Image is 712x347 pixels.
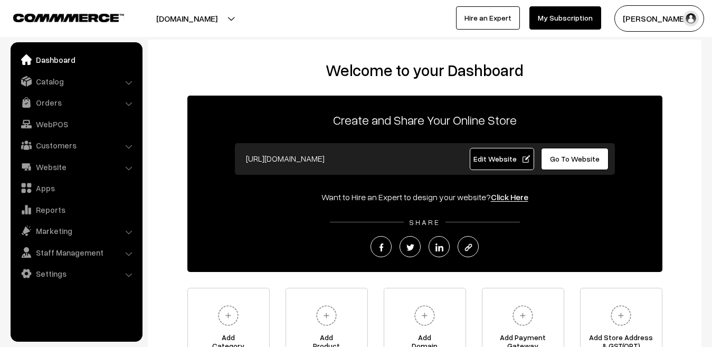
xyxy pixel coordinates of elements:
[529,6,601,30] a: My Subscription
[550,154,600,163] span: Go To Website
[13,221,139,240] a: Marketing
[13,11,106,23] a: COMMMERCE
[13,179,139,198] a: Apps
[683,11,699,26] img: user
[13,115,139,134] a: WebPOS
[13,72,139,91] a: Catalog
[410,301,439,330] img: plus.svg
[312,301,341,330] img: plus.svg
[158,61,691,80] h2: Welcome to your Dashboard
[491,192,528,202] a: Click Here
[13,14,124,22] img: COMMMERCE
[404,218,445,227] span: SHARE
[13,264,139,283] a: Settings
[541,148,609,170] a: Go To Website
[13,243,139,262] a: Staff Management
[13,136,139,155] a: Customers
[187,110,662,129] p: Create and Share Your Online Store
[13,157,139,176] a: Website
[508,301,537,330] img: plus.svg
[13,200,139,219] a: Reports
[13,93,139,112] a: Orders
[187,191,662,203] div: Want to Hire an Expert to design your website?
[456,6,520,30] a: Hire an Expert
[214,301,243,330] img: plus.svg
[606,301,635,330] img: plus.svg
[119,5,254,32] button: [DOMAIN_NAME]
[470,148,534,170] a: Edit Website
[473,154,530,163] span: Edit Website
[13,50,139,69] a: Dashboard
[614,5,704,32] button: [PERSON_NAME]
